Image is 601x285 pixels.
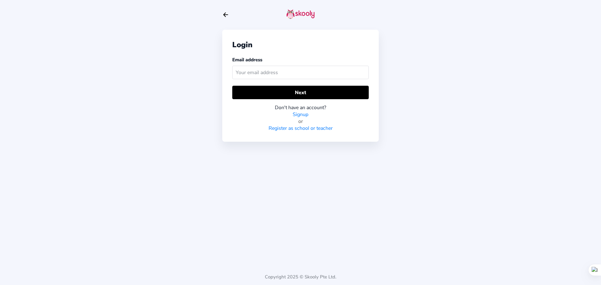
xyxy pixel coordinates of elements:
[232,66,369,79] input: Your email address
[232,86,369,99] button: Next
[293,111,308,118] a: Signup
[232,118,369,125] div: or
[232,40,369,50] div: Login
[232,57,262,63] label: Email address
[222,11,229,18] button: arrow back outline
[232,104,369,111] div: Don't have an account?
[269,125,333,132] a: Register as school or teacher
[286,9,315,19] img: skooly-logo.png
